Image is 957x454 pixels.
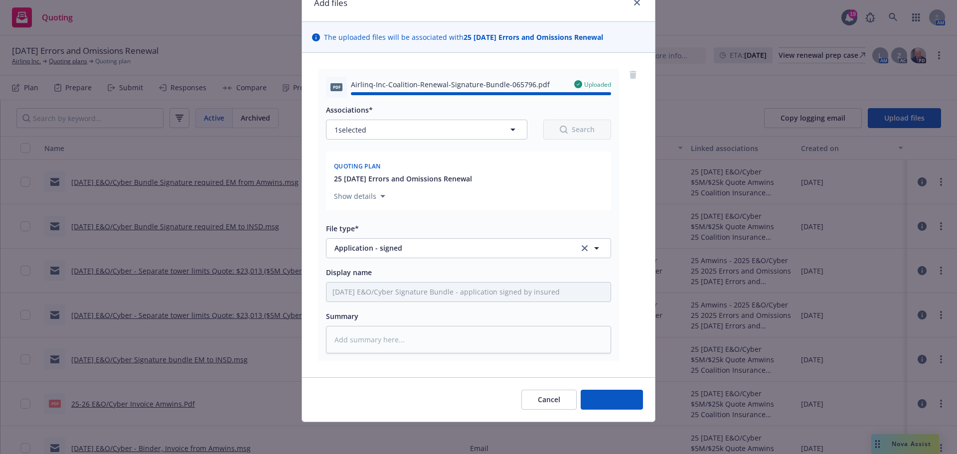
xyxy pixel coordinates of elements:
[597,395,627,404] span: Add files
[521,390,577,410] button: Cancel
[627,69,639,81] a: remove
[334,125,366,135] span: 1 selected
[326,120,527,140] button: 1selected
[334,243,565,253] span: Application - signed
[584,80,611,89] span: Uploaded
[326,224,359,233] span: File type*
[326,268,372,277] span: Display name
[326,283,611,302] input: Add display name here...
[334,173,472,184] button: 25 [DATE] Errors and Omissions Renewal
[330,190,389,202] button: Show details
[351,79,550,90] span: Airlinq-Inc-Coalition-Renewal-Signature-Bundle-065796.pdf
[326,311,358,321] span: Summary
[330,83,342,91] span: pdf
[538,395,560,404] span: Cancel
[464,32,603,42] strong: 25 [DATE] Errors and Omissions Renewal
[334,162,381,170] span: Quoting plan
[581,390,643,410] button: Add files
[579,242,591,254] a: clear selection
[324,32,603,42] span: The uploaded files will be associated with
[326,105,373,115] span: Associations*
[326,238,611,258] button: Application - signedclear selection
